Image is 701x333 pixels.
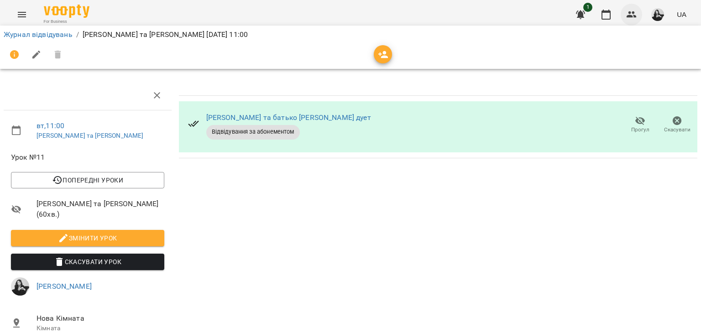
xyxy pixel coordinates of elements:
button: Скасувати Урок [11,254,164,270]
a: [PERSON_NAME] [37,282,92,291]
a: [PERSON_NAME] та батько [PERSON_NAME] дует [206,113,371,122]
p: Кімната [37,324,164,333]
span: UA [677,10,686,19]
img: Voopty Logo [44,5,89,18]
span: Попередні уроки [18,175,157,186]
span: Прогул [631,126,649,134]
p: [PERSON_NAME] та [PERSON_NAME] [DATE] 11:00 [83,29,248,40]
a: вт , 11:00 [37,121,64,130]
button: UA [673,6,690,23]
span: 1 [583,3,592,12]
img: 75c0ce6b8f43e9fb810164e674856af8.jpeg [651,8,664,21]
span: Скасувати [664,126,691,134]
button: Змінити урок [11,230,164,246]
span: Скасувати Урок [18,256,157,267]
span: Змінити урок [18,233,157,244]
span: [PERSON_NAME] та [PERSON_NAME] ( 60 хв. ) [37,198,164,220]
button: Скасувати [659,112,696,138]
a: Журнал відвідувань [4,30,73,39]
span: Урок №11 [11,152,164,163]
li: / [76,29,79,40]
a: [PERSON_NAME] та [PERSON_NAME] [37,132,143,139]
img: 75c0ce6b8f43e9fb810164e674856af8.jpeg [11,277,29,296]
span: For Business [44,19,89,25]
button: Прогул [622,112,659,138]
span: Відвідування за абонементом [206,128,300,136]
button: Попередні уроки [11,172,164,188]
span: Нова Кімната [37,313,164,324]
nav: breadcrumb [4,29,697,40]
button: Menu [11,4,33,26]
